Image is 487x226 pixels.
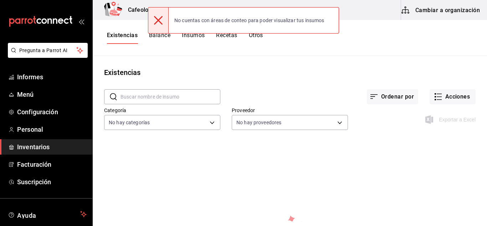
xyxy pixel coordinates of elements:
font: Cafeología (Coyoacán) [128,6,188,13]
button: Pregunta a Parrot AI [8,43,88,58]
button: Acciones [430,89,476,104]
font: Cambiar a organización [415,6,480,13]
font: Configuración [17,108,58,116]
font: Existencias [104,68,140,77]
font: Categoría [104,107,126,113]
font: Personal [17,126,43,133]
font: Proveedor [232,107,255,113]
button: Ordenar por [367,89,418,104]
a: Pregunta a Parrot AI [5,52,88,59]
font: Recetas [216,32,237,39]
font: No hay categorías [109,120,150,125]
font: No cuentas con áreas de conteo para poder visualizar tus insumos [174,17,324,23]
button: abrir_cajón_menú [78,19,84,24]
font: Ordenar por [381,93,414,100]
font: No hay proveedores [236,120,281,125]
font: Ayuda [17,212,36,219]
font: Existencias [107,32,138,39]
div: pestañas de navegación [107,31,263,44]
font: Otros [249,32,263,39]
font: Menú [17,91,34,98]
font: Pregunta a Parrot AI [19,47,68,53]
font: Facturación [17,161,51,168]
font: Acciones [445,93,470,100]
font: Informes [17,73,43,81]
font: Balance [149,32,170,39]
input: Buscar nombre de insumo [121,90,220,104]
font: Suscripción [17,178,51,186]
font: Insumos [182,32,205,39]
font: Inventarios [17,143,50,151]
